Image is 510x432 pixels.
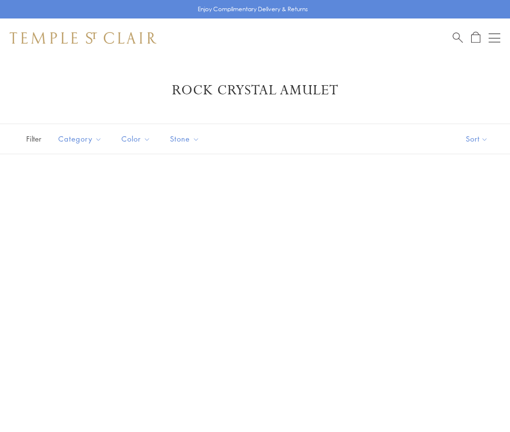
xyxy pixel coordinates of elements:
[117,133,158,145] span: Color
[444,124,510,154] button: Show sort by
[51,128,109,150] button: Category
[198,4,308,14] p: Enjoy Complimentary Delivery & Returns
[453,32,463,44] a: Search
[165,133,207,145] span: Stone
[114,128,158,150] button: Color
[163,128,207,150] button: Stone
[53,133,109,145] span: Category
[471,32,480,44] a: Open Shopping Bag
[24,82,486,99] h1: Rock Crystal Amulet
[489,32,500,44] button: Open navigation
[10,32,156,44] img: Temple St. Clair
